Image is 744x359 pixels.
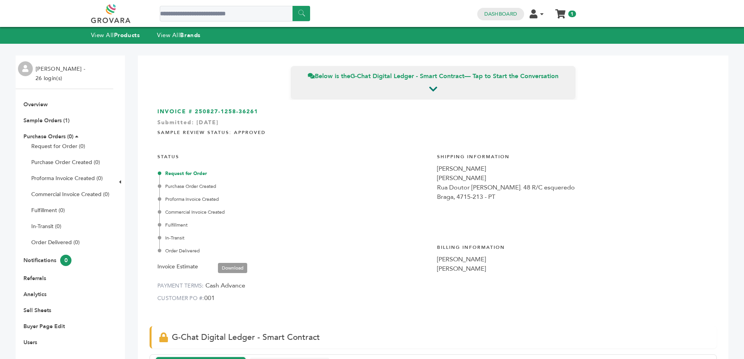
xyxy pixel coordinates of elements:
div: [PERSON_NAME] [437,173,709,183]
div: Request for Order [159,170,429,177]
a: View AllBrands [157,31,201,39]
a: My Cart [556,7,565,15]
div: Commercial Invoice Created [159,209,429,216]
a: Commercial Invoice Created (0) [31,191,109,198]
span: 0 [60,255,71,266]
a: Order Delivered (0) [31,239,80,246]
div: Proforma Invoice Created [159,196,429,203]
li: [PERSON_NAME] - 26 login(s) [36,64,87,83]
div: Submitted: [DATE] [157,119,709,130]
a: Notifications0 [23,257,71,264]
div: [PERSON_NAME] [437,264,709,273]
a: Dashboard [484,11,517,18]
div: Rua Doutor [PERSON_NAME]. 48 R/C esqueredo [437,183,709,192]
label: CUSTOMER PO #: [157,295,204,302]
div: Purchase Order Created [159,183,429,190]
div: Order Delivered [159,247,429,254]
a: Purchase Order Created (0) [31,159,100,166]
h4: STATUS [157,148,429,164]
div: [PERSON_NAME] [437,255,709,264]
a: Proforma Invoice Created (0) [31,175,103,182]
label: PAYMENT TERMS: [157,282,204,289]
span: G-Chat Digital Ledger - Smart Contract [172,332,320,343]
a: Users [23,339,37,346]
a: Analytics [23,291,46,298]
a: Sell Sheets [23,307,51,314]
div: In-Transit [159,234,429,241]
a: Download [218,263,247,273]
a: Purchase Orders (0) [23,133,73,140]
a: Request for Order (0) [31,143,85,150]
strong: Products [114,31,140,39]
span: 1 [568,11,576,17]
span: Cash Advance [205,281,245,290]
a: In-Transit (0) [31,223,61,230]
a: Sample Orders (1) [23,117,70,124]
label: Invoice Estimate [157,262,198,271]
a: Fulfillment (0) [31,207,65,214]
img: profile.png [18,61,33,76]
a: Buyer Page Edit [23,323,65,330]
div: Braga, 4715-213 - PT [437,192,709,202]
span: Below is the — Tap to Start the Conversation [308,72,558,80]
div: Fulfillment [159,221,429,229]
div: [PERSON_NAME] [437,164,709,173]
a: Overview [23,101,48,108]
h3: INVOICE # 250827-1258-36261 [157,108,709,116]
h4: Sample Review Status: Approved [157,123,709,140]
span: 001 [204,294,215,302]
h4: Billing Information [437,238,709,255]
input: Search a product or brand... [160,6,310,21]
a: Referrals [23,275,46,282]
a: View AllProducts [91,31,140,39]
strong: G-Chat Digital Ledger - Smart Contract [350,72,464,80]
strong: Brands [180,31,200,39]
h4: Shipping Information [437,148,709,164]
